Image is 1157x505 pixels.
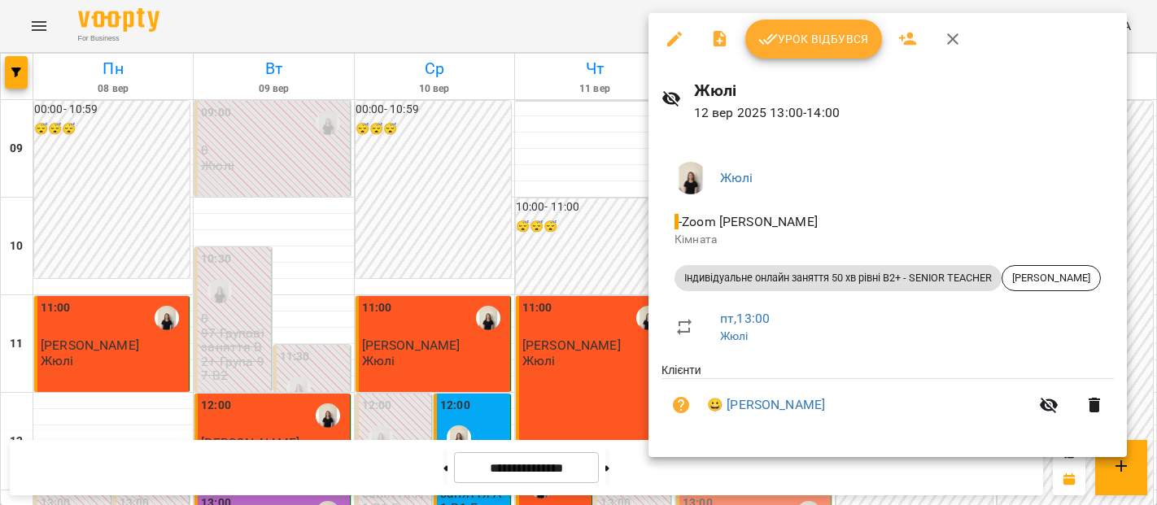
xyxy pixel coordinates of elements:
[694,78,1114,103] h6: Жюлі
[720,311,770,326] a: пт , 13:00
[758,29,869,49] span: Урок відбувся
[675,162,707,194] img: a3bfcddf6556b8c8331b99a2d66cc7fb.png
[745,20,882,59] button: Урок відбувся
[675,271,1002,285] span: Індивідуальне онлайн заняття 50 хв рівні В2+ - SENIOR TEACHER
[661,362,1114,438] ul: Клієнти
[675,232,1101,248] p: Кімната
[1002,265,1101,291] div: [PERSON_NAME]
[720,170,753,185] a: Жюлі
[720,329,749,342] a: Жюлі
[694,103,1114,123] p: 12 вер 2025 13:00 - 14:00
[661,385,701,424] button: Візит ще не сплачено. Додати оплату?
[1002,271,1100,285] span: [PERSON_NAME]
[675,214,821,229] span: - Zoom [PERSON_NAME]
[707,395,825,415] a: 😀 [PERSON_NAME]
